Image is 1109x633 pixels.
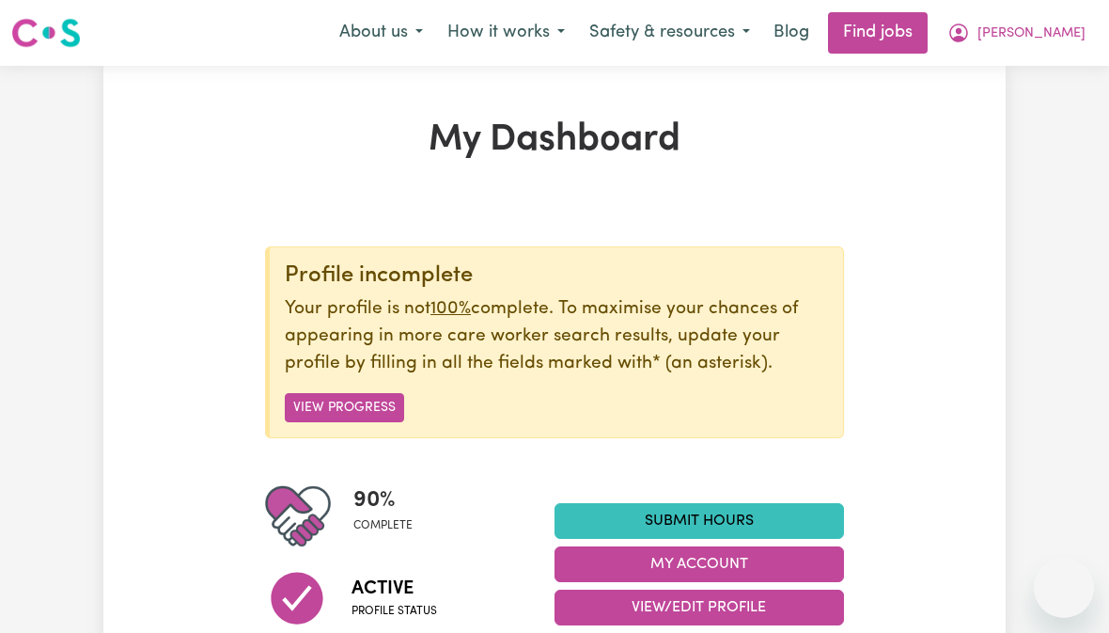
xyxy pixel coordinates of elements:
button: My Account [554,546,844,582]
img: Careseekers logo [11,16,81,50]
span: Active [351,575,437,603]
span: an asterisk [652,355,768,372]
span: 90 % [353,483,413,517]
a: Submit Hours [554,503,844,539]
h1: My Dashboard [265,119,844,164]
button: About us [327,13,435,53]
button: View/Edit Profile [554,590,844,625]
button: My Account [935,13,1098,53]
span: complete [353,517,413,534]
span: Profile status [351,603,437,620]
a: Find jobs [828,12,928,54]
div: Profile completeness: 90% [353,483,428,549]
p: Your profile is not complete. To maximise your chances of appearing in more care worker search re... [285,296,828,377]
span: [PERSON_NAME] [977,24,1086,44]
button: Safety & resources [577,13,762,53]
a: Careseekers logo [11,11,81,55]
button: How it works [435,13,577,53]
button: View Progress [285,393,404,422]
a: Blog [762,12,820,54]
u: 100% [430,300,471,318]
iframe: Button to launch messaging window [1034,558,1094,618]
div: Profile incomplete [285,262,828,290]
